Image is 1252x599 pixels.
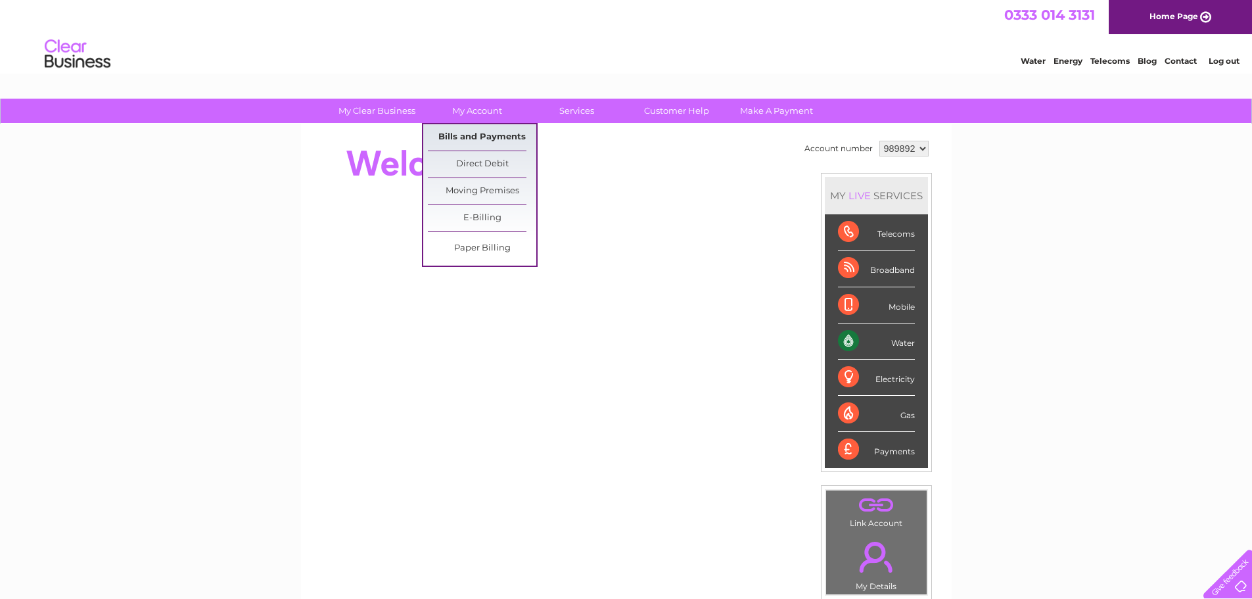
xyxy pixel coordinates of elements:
[1021,56,1046,66] a: Water
[44,34,111,74] img: logo.png
[1209,56,1240,66] a: Log out
[801,137,876,160] td: Account number
[1138,56,1157,66] a: Blog
[428,124,536,151] a: Bills and Payments
[846,189,873,202] div: LIVE
[428,178,536,204] a: Moving Premises
[316,7,937,64] div: Clear Business is a trading name of Verastar Limited (registered in [GEOGRAPHIC_DATA] No. 3667643...
[825,490,927,531] td: Link Account
[838,251,915,287] div: Broadband
[838,323,915,360] div: Water
[423,99,531,123] a: My Account
[1004,7,1095,23] a: 0333 014 3131
[825,177,928,214] div: MY SERVICES
[1090,56,1130,66] a: Telecoms
[622,99,731,123] a: Customer Help
[323,99,431,123] a: My Clear Business
[722,99,831,123] a: Make A Payment
[829,494,923,517] a: .
[838,360,915,396] div: Electricity
[522,99,631,123] a: Services
[829,534,923,580] a: .
[838,287,915,323] div: Mobile
[1165,56,1197,66] a: Contact
[838,396,915,432] div: Gas
[838,432,915,467] div: Payments
[428,151,536,178] a: Direct Debit
[428,205,536,231] a: E-Billing
[838,214,915,251] div: Telecoms
[428,235,536,262] a: Paper Billing
[825,531,927,595] td: My Details
[1054,56,1082,66] a: Energy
